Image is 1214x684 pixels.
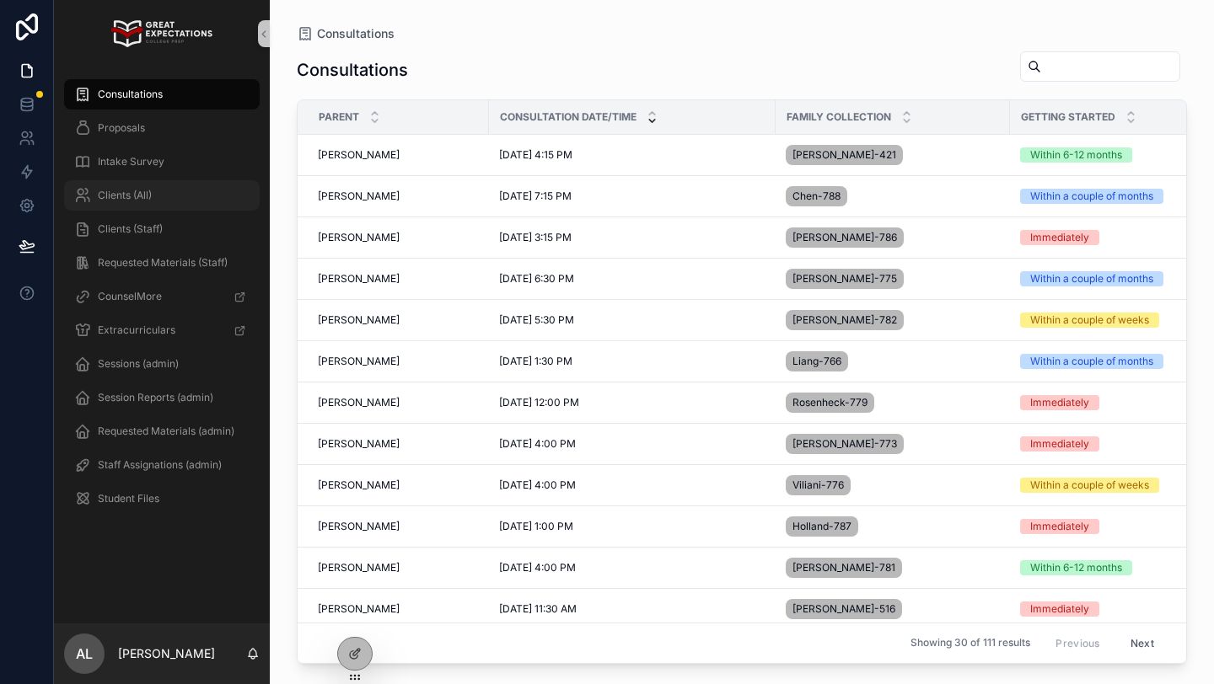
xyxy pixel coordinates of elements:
[499,520,765,533] a: [DATE] 1:00 PM
[318,396,479,409] a: [PERSON_NAME]
[98,357,179,371] span: Sessions (admin)
[64,382,260,413] a: Session Reports (admin)
[64,180,260,211] a: Clients (All)
[1020,230,1201,245] a: Immediately
[499,231,572,244] span: [DATE] 3:15 PM
[1020,395,1201,410] a: Immediately
[792,272,897,286] span: [PERSON_NAME]-775
[792,190,841,203] span: Chen-788
[98,222,163,236] span: Clients (Staff)
[499,602,765,616] a: [DATE] 11:30 AM
[792,396,868,409] span: Rosenheck-779
[64,79,260,110] a: Consultations
[64,349,260,379] a: Sessions (admin)
[1030,560,1122,575] div: Within 6-12 months
[98,155,164,168] span: Intake Survey
[1030,436,1089,452] div: Immediately
[786,513,1000,540] a: Holland-787
[1020,436,1201,452] a: Immediately
[318,148,479,162] a: [PERSON_NAME]
[499,561,765,574] a: [DATE] 4:00 PM
[1030,230,1089,245] div: Immediately
[1030,395,1089,410] div: Immediately
[1020,560,1201,575] a: Within 6-12 months
[98,290,162,303] span: CounselMore
[318,437,400,451] span: [PERSON_NAME]
[64,315,260,345] a: Extracurriculars
[786,265,1000,292] a: [PERSON_NAME]-775
[98,256,228,270] span: Requested Materials (Staff)
[786,472,1000,499] a: Viliani-776
[318,231,400,244] span: [PERSON_NAME]
[98,391,213,404] span: Session Reports (admin)
[318,478,479,492] a: [PERSON_NAME]
[500,110,637,124] span: Consultation Date/Time
[318,148,400,162] span: [PERSON_NAME]
[499,355,765,368] a: [DATE] 1:30 PM
[1020,601,1201,617] a: Immediately
[318,396,400,409] span: [PERSON_NAME]
[792,437,897,451] span: [PERSON_NAME]-773
[64,214,260,244] a: Clients (Staff)
[499,437,765,451] a: [DATE] 4:00 PM
[786,389,1000,416] a: Rosenheck-779
[64,248,260,278] a: Requested Materials (Staff)
[499,190,765,203] a: [DATE] 7:15 PM
[64,416,260,446] a: Requested Materials (admin)
[499,231,765,244] a: [DATE] 3:15 PM
[786,183,1000,210] a: Chen-788
[499,396,765,409] a: [DATE] 12:00 PM
[64,113,260,143] a: Proposals
[1020,271,1201,286] a: Within a couple of months
[318,231,479,244] a: [PERSON_NAME]
[1119,630,1166,656] button: Next
[318,437,479,451] a: [PERSON_NAME]
[64,147,260,177] a: Intake Survey
[499,396,579,409] span: [DATE] 12:00 PM
[319,110,359,124] span: Parent
[792,602,895,616] span: [PERSON_NAME]-516
[499,478,576,492] span: [DATE] 4:00 PM
[499,437,576,451] span: [DATE] 4:00 PM
[1030,478,1149,493] div: Within a couple of weeks
[64,281,260,312] a: CounselMore
[318,602,400,616] span: [PERSON_NAME]
[910,637,1030,650] span: Showing 30 of 111 results
[318,190,400,203] span: [PERSON_NAME]
[1030,519,1089,534] div: Immediately
[297,58,408,82] h1: Consultations
[786,224,1000,251] a: [PERSON_NAME]-786
[111,20,212,47] img: App logo
[1030,147,1122,163] div: Within 6-12 months
[98,121,145,135] span: Proposals
[792,520,851,533] span: Holland-787
[318,520,400,533] span: [PERSON_NAME]
[1020,313,1201,328] a: Within a couple of weeks
[786,596,1000,623] a: [PERSON_NAME]-516
[792,231,897,244] span: [PERSON_NAME]-786
[98,88,163,101] span: Consultations
[76,644,93,664] span: AL
[1020,354,1201,369] a: Within a couple of months
[64,484,260,514] a: Student Files
[792,561,895,574] span: [PERSON_NAME]-781
[1030,601,1089,617] div: Immediately
[318,355,400,368] span: [PERSON_NAME]
[54,67,270,536] div: scrollable content
[1020,189,1201,204] a: Within a couple of months
[297,25,395,42] a: Consultations
[499,602,577,616] span: [DATE] 11:30 AM
[786,554,1000,581] a: [PERSON_NAME]-781
[318,355,479,368] a: [PERSON_NAME]
[98,189,152,202] span: Clients (All)
[318,602,479,616] a: [PERSON_NAME]
[318,272,400,286] span: [PERSON_NAME]
[499,561,576,574] span: [DATE] 4:00 PM
[1030,354,1153,369] div: Within a couple of months
[499,355,572,368] span: [DATE] 1:30 PM
[499,478,765,492] a: [DATE] 4:00 PM
[318,561,479,574] a: [PERSON_NAME]
[318,520,479,533] a: [PERSON_NAME]
[318,478,400,492] span: [PERSON_NAME]
[1030,189,1153,204] div: Within a couple of months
